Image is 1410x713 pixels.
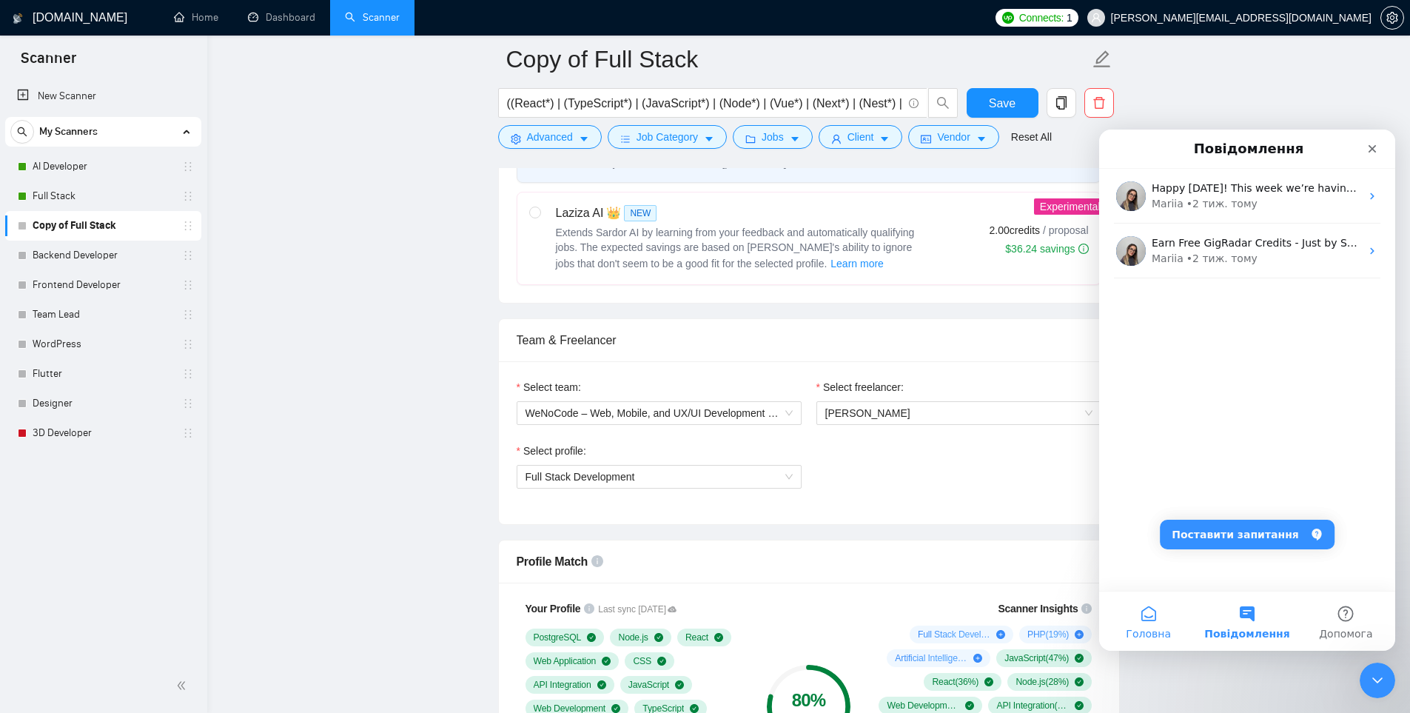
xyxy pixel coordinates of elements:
[507,94,902,113] input: Search Freelance Jobs...
[1047,96,1075,110] span: copy
[690,704,699,713] span: check-circle
[33,152,173,181] a: AI Developer
[1381,12,1403,24] span: setting
[1380,6,1404,30] button: setting
[831,133,842,144] span: user
[523,443,586,459] span: Select profile:
[1067,10,1072,26] span: 1
[526,603,581,615] span: Your Profile
[1075,701,1084,710] span: check-circle
[887,700,959,712] span: Web Development ( 28 %)
[618,632,648,643] span: Node.js
[654,633,663,642] span: check-circle
[182,309,194,321] span: holder
[33,181,173,211] a: Full Stack
[965,701,974,710] span: check-circle
[909,98,919,108] span: info-circle
[1360,663,1395,698] iframe: Intercom live chat
[182,368,194,380] span: holder
[624,205,657,221] span: NEW
[1011,129,1052,145] a: Reset All
[33,270,173,300] a: Frontend Developer
[819,125,903,149] button: userClientcaret-down
[633,655,651,667] span: CSS
[1019,10,1064,26] span: Connects:
[1099,130,1395,651] iframe: To enrich screen reader interactions, please activate Accessibility in Grammarly extension settings
[921,133,931,144] span: idcard
[506,41,1090,78] input: Scanner name...
[998,603,1078,614] span: Scanner Insights
[996,700,1069,712] span: API Integration ( 26 %)
[5,117,201,448] li: My Scanners
[976,133,987,144] span: caret-down
[704,133,714,144] span: caret-down
[556,204,926,222] div: Laziza AI
[1043,223,1088,238] span: / proposal
[714,633,723,642] span: check-circle
[608,125,727,149] button: barsJob Categorycaret-down
[33,389,173,418] a: Designer
[33,418,173,448] a: 3D Developer
[556,227,915,270] span: Extends Sardor AI by learning from your feedback and automatically qualifying jobs. The expected ...
[534,679,591,691] span: API Integration
[1027,629,1069,640] span: PHP ( 19 %)
[1091,13,1101,23] span: user
[908,125,998,149] button: idcardVendorcaret-down
[182,279,194,291] span: holder
[182,427,194,439] span: holder
[591,555,603,567] span: info-circle
[967,88,1038,118] button: Save
[1002,12,1014,24] img: upwork-logo.png
[345,11,400,24] a: searchScanner
[611,704,620,713] span: check-circle
[587,633,596,642] span: check-circle
[5,81,201,111] li: New Scanner
[928,88,958,118] button: search
[1075,654,1084,663] span: check-circle
[248,11,315,24] a: dashboardDashboard
[1075,630,1084,639] span: plus-circle
[767,692,850,709] div: 80 %
[182,161,194,173] span: holder
[527,129,573,145] span: Advanced
[637,129,698,145] span: Job Category
[182,250,194,261] span: holder
[830,255,884,272] button: Laziza AI NEWExtends Sardor AI by learning from your feedback and automatically qualifying jobs. ...
[973,654,982,663] span: plus-circle
[526,471,635,483] span: Full Stack Development
[990,222,1040,238] span: 2.00 credits
[526,402,793,424] span: WeNoCode – Web, Mobile, and UX/UI Development Experts
[17,81,189,111] a: New Scanner
[937,129,970,145] span: Vendor
[745,133,756,144] span: folder
[1005,241,1088,256] div: $36.24 savings
[830,255,884,272] span: Learn more
[534,632,582,643] span: PostgreSQL
[1081,603,1092,614] span: info-circle
[13,7,23,30] img: logo
[33,241,173,270] a: Backend Developer
[1092,50,1112,69] span: edit
[1004,652,1069,664] span: JavaScript ( 47 %)
[11,127,33,137] span: search
[498,125,602,149] button: settingAdvancedcaret-down
[517,379,581,395] label: Select team:
[929,96,957,110] span: search
[597,680,606,689] span: check-circle
[675,680,684,689] span: check-circle
[1078,244,1089,254] span: info-circle
[733,125,813,149] button: folderJobscaret-down
[1047,88,1076,118] button: copy
[33,300,173,329] a: Team Lead
[628,679,669,691] span: JavaScript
